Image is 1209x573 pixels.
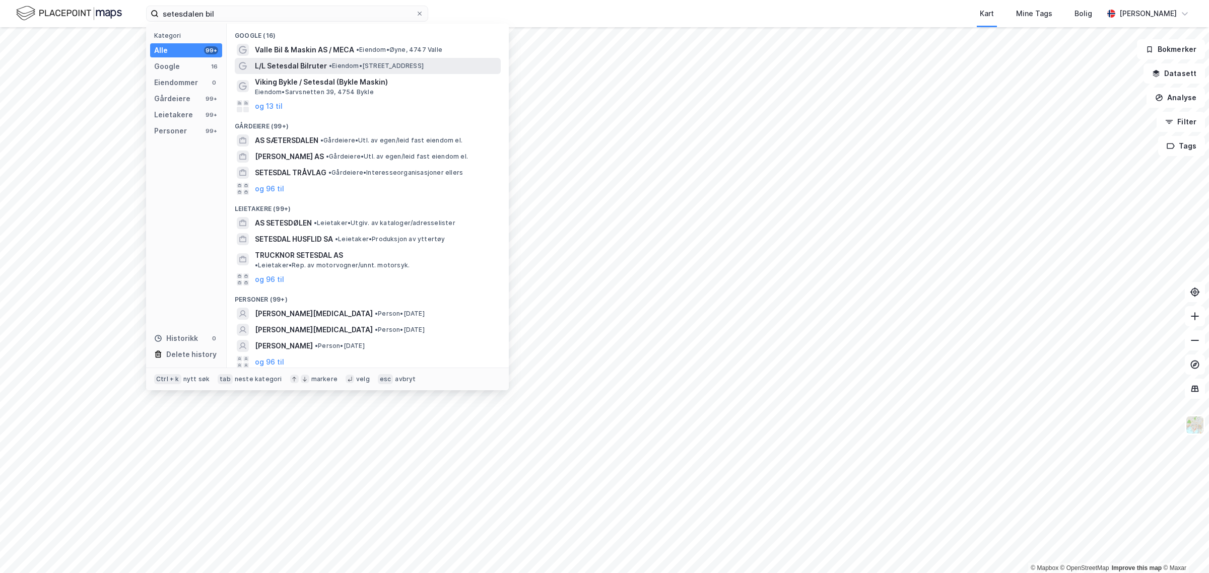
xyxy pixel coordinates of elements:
div: Gårdeiere (99+) [227,114,509,132]
iframe: Chat Widget [1159,525,1209,573]
span: Leietaker • Rep. av motorvogner/unnt. motorsyk. [255,261,410,269]
div: Leietakere [154,109,193,121]
span: Eiendom • [STREET_ADDRESS] [329,62,424,70]
img: Z [1185,415,1204,435]
div: markere [311,375,338,383]
div: nytt søk [183,375,210,383]
span: • [328,169,331,176]
button: Filter [1157,112,1205,132]
div: Kart [980,8,994,20]
div: 99+ [204,46,218,54]
span: AS SÆTERSDALEN [255,134,318,147]
span: • [329,62,332,69]
div: avbryt [395,375,416,383]
div: Alle [154,44,168,56]
span: Eiendom • Øyne, 4747 Valle [356,46,442,54]
div: Google [154,60,180,73]
span: Gårdeiere • Utl. av egen/leid fast eiendom el. [326,153,468,161]
div: Bolig [1074,8,1092,20]
div: Google (16) [227,24,509,42]
div: Delete history [166,348,217,361]
div: 99+ [204,95,218,103]
span: [PERSON_NAME][MEDICAL_DATA] [255,308,373,320]
img: logo.f888ab2527a4732fd821a326f86c7f29.svg [16,5,122,22]
div: Eiendommer [154,77,198,89]
span: Gårdeiere • Interesseorganisasjoner ellers [328,169,463,177]
span: • [320,136,323,144]
span: • [375,310,378,317]
input: Søk på adresse, matrikkel, gårdeiere, leietakere eller personer [159,6,416,21]
div: Mine Tags [1016,8,1052,20]
div: 0 [210,334,218,342]
span: Gårdeiere • Utl. av egen/leid fast eiendom el. [320,136,462,145]
div: 99+ [204,111,218,119]
span: • [326,153,329,160]
span: AS SETESDØLEN [255,217,312,229]
span: [PERSON_NAME] [255,340,313,352]
span: Eiendom • Sarvsnetten 39, 4754 Bykle [255,88,374,96]
div: [PERSON_NAME] [1119,8,1177,20]
div: Kontrollprogram for chat [1159,525,1209,573]
span: SETESDAL HUSFLID SA [255,233,333,245]
span: • [356,46,359,53]
span: Person • [DATE] [375,326,425,334]
span: Leietaker • Utgiv. av kataloger/adresselister [314,219,455,227]
div: 16 [210,62,218,70]
span: • [335,235,338,243]
span: SETESDAL TRÅVLAG [255,167,326,179]
span: • [314,219,317,227]
span: L/L Setesdal Bilruter [255,60,327,72]
button: og 96 til [255,183,284,195]
a: Mapbox [1031,564,1058,571]
div: Leietakere (99+) [227,197,509,215]
div: esc [378,374,393,384]
div: Personer [154,125,187,137]
span: TRUCKNOR SETESDAL AS [255,249,343,261]
span: • [315,342,318,349]
div: Personer (99+) [227,288,509,306]
div: Historikk [154,332,198,344]
span: Person • [DATE] [315,342,365,350]
div: 99+ [204,127,218,135]
span: Person • [DATE] [375,310,425,318]
button: Bokmerker [1137,39,1205,59]
div: Ctrl + k [154,374,181,384]
button: og 96 til [255,273,284,285]
button: Tags [1158,136,1205,156]
span: • [255,261,258,269]
span: Valle Bil & Maskin AS / MECA [255,44,354,56]
div: neste kategori [235,375,282,383]
button: Datasett [1144,63,1205,84]
button: og 13 til [255,100,283,112]
div: velg [356,375,370,383]
div: 0 [210,79,218,87]
button: Analyse [1147,88,1205,108]
span: • [375,326,378,333]
a: Improve this map [1112,564,1162,571]
span: Viking Bykle / Setesdal (Bykle Maskin) [255,76,497,88]
a: OpenStreetMap [1060,564,1109,571]
div: tab [218,374,233,384]
div: Gårdeiere [154,93,190,105]
span: Leietaker • Produksjon av yttertøy [335,235,445,243]
div: Kategori [154,32,222,39]
span: [PERSON_NAME] AS [255,151,324,163]
span: [PERSON_NAME][MEDICAL_DATA] [255,324,373,336]
button: og 96 til [255,356,284,368]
